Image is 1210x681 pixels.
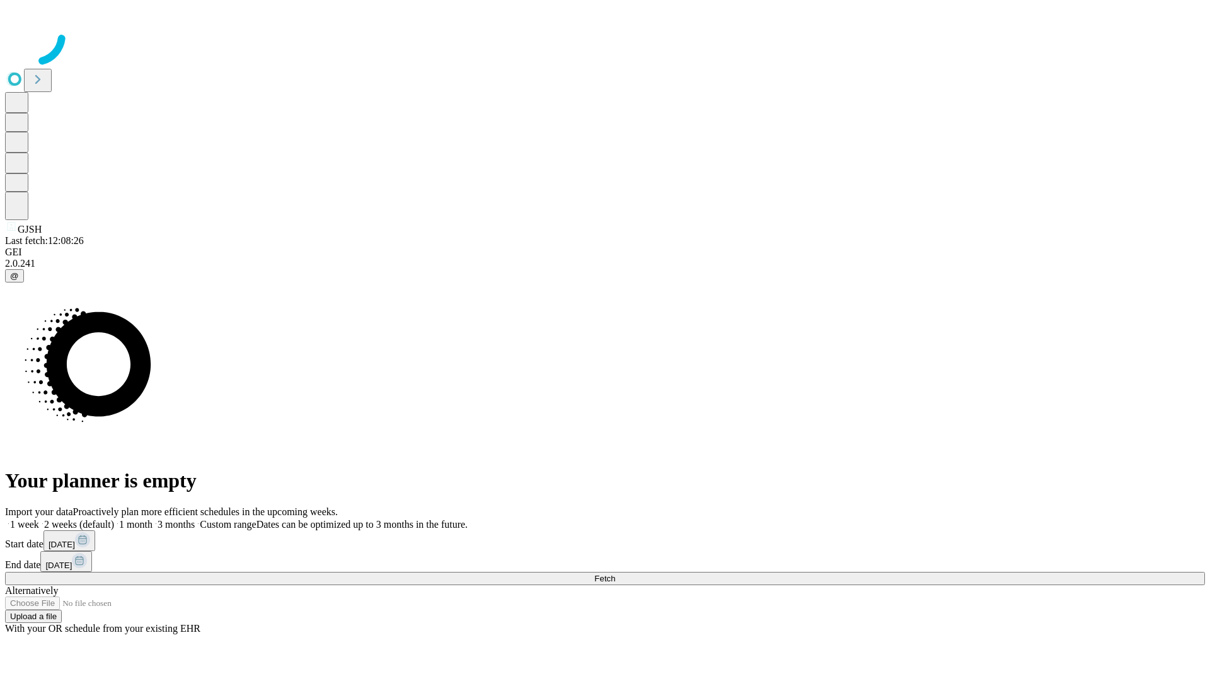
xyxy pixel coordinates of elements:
[5,585,58,596] span: Alternatively
[5,269,24,282] button: @
[10,271,19,281] span: @
[5,572,1205,585] button: Fetch
[5,530,1205,551] div: Start date
[5,610,62,623] button: Upload a file
[10,519,39,530] span: 1 week
[5,247,1205,258] div: GEI
[200,519,256,530] span: Custom range
[18,224,42,235] span: GJSH
[5,623,200,634] span: With your OR schedule from your existing EHR
[49,540,75,549] span: [DATE]
[594,574,615,583] span: Fetch
[45,561,72,570] span: [DATE]
[73,506,338,517] span: Proactively plan more efficient schedules in the upcoming weeks.
[44,519,114,530] span: 2 weeks (default)
[5,235,84,246] span: Last fetch: 12:08:26
[158,519,195,530] span: 3 months
[5,551,1205,572] div: End date
[5,469,1205,492] h1: Your planner is empty
[43,530,95,551] button: [DATE]
[5,258,1205,269] div: 2.0.241
[256,519,468,530] span: Dates can be optimized up to 3 months in the future.
[40,551,92,572] button: [DATE]
[5,506,73,517] span: Import your data
[119,519,153,530] span: 1 month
